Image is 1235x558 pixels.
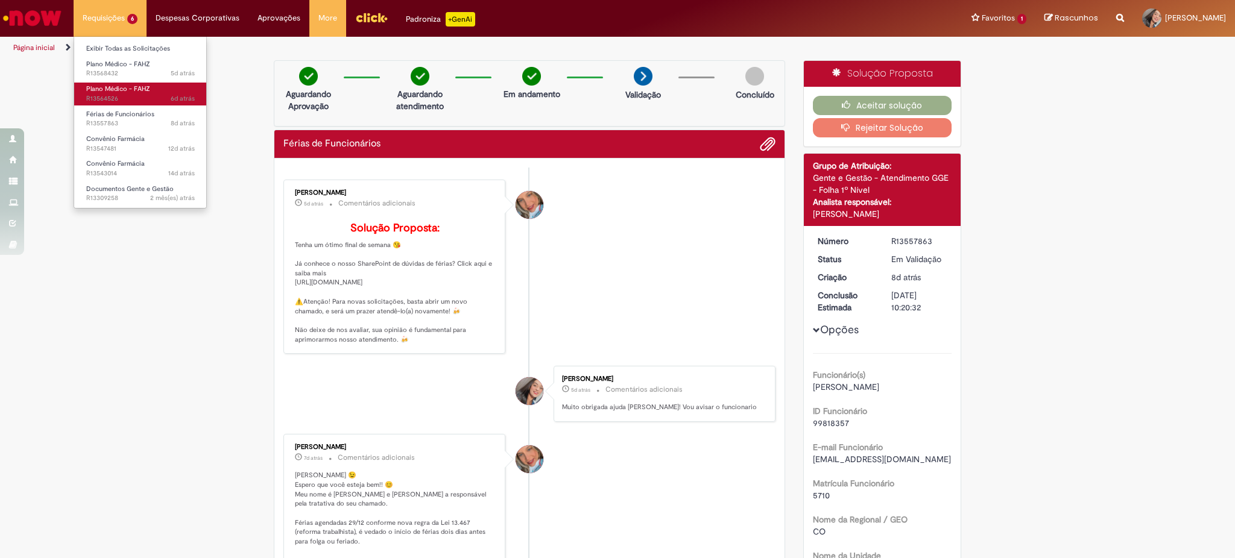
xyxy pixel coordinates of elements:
[504,88,560,100] p: Em andamento
[171,69,195,78] time: 25/09/2025 16:56:16
[74,83,207,105] a: Aberto R13564526 : Plano Médico - FAHZ
[150,193,195,202] span: 2 mês(es) atrás
[83,12,125,24] span: Requisições
[86,159,145,168] span: Convênio Farmácia
[891,272,921,283] time: 23/09/2025 08:51:10
[295,444,496,451] div: [PERSON_NAME]
[304,454,323,462] time: 23/09/2025 12:30:42
[891,235,947,247] div: R13557863
[1,6,63,30] img: ServiceNow
[813,454,951,465] span: [EMAIL_ADDRESS][DOMAIN_NAME]
[355,8,388,27] img: click_logo_yellow_360x200.png
[279,88,338,112] p: Aguardando Aprovação
[1055,12,1098,24] span: Rascunhos
[168,144,195,153] span: 12d atrás
[171,94,195,103] time: 24/09/2025 16:39:46
[1165,13,1226,23] span: [PERSON_NAME]
[571,386,590,393] span: 5d atrás
[318,12,337,24] span: More
[86,110,154,119] span: Férias de Funcionários
[74,183,207,205] a: Aberto R13309258 : Documentos Gente e Gestão
[391,88,449,112] p: Aguardando atendimento
[562,403,763,412] p: Muito obrigada ajuda [PERSON_NAME]! Vou avisar o funcionario
[1044,13,1098,24] a: Rascunhos
[982,12,1015,24] span: Favoritos
[86,60,150,69] span: Plano Médico - FAHZ
[813,490,830,501] span: 5710
[1017,14,1026,24] span: 1
[86,184,174,193] span: Documentos Gente e Gestão
[891,253,947,265] div: Em Validação
[299,67,318,86] img: check-circle-green.png
[304,454,323,462] span: 7d atrás
[809,271,883,283] dt: Criação
[86,134,145,143] span: Convênio Farmácia
[516,377,543,405] div: Beatriz Magnani Balzana
[86,193,195,203] span: R13309258
[338,198,415,208] small: Comentários adicionais
[813,478,894,489] b: Matrícula Funcionário
[127,14,137,24] span: 6
[295,222,496,345] p: Tenha um ótimo final de semana 😘 Já conhece o nosso SharePoint de dúvidas de férias? Click aqui e...
[13,43,55,52] a: Página inicial
[86,169,195,178] span: R13543014
[813,418,849,428] span: 99818357
[813,172,952,196] div: Gente e Gestão - Atendimento GGE - Folha 1º Nível
[86,69,195,78] span: R13568432
[257,12,300,24] span: Aprovações
[571,386,590,393] time: 26/09/2025 07:49:15
[86,119,195,128] span: R13557863
[813,96,952,115] button: Aceitar solução
[171,69,195,78] span: 5d atrás
[171,94,195,103] span: 6d atrás
[295,189,496,196] div: [PERSON_NAME]
[891,271,947,283] div: 23/09/2025 09:51:10
[446,12,475,27] p: +GenAi
[86,94,195,104] span: R13564526
[171,119,195,128] time: 23/09/2025 08:51:11
[156,12,239,24] span: Despesas Corporativas
[74,157,207,180] a: Aberto R13543014 : Convênio Farmácia
[813,208,952,220] div: [PERSON_NAME]
[338,453,415,463] small: Comentários adicionais
[74,108,207,130] a: Aberto R13557863 : Férias de Funcionários
[605,384,683,395] small: Comentários adicionais
[74,36,207,208] ul: Requisições
[813,118,952,137] button: Rejeitar Solução
[760,136,775,152] button: Adicionar anexos
[516,191,543,219] div: Jacqueline Andrade Galani
[804,61,961,87] div: Solução Proposta
[74,42,207,55] a: Exibir Todas as Solicitações
[891,289,947,313] div: [DATE] 10:20:32
[813,406,867,416] b: ID Funcionário
[168,144,195,153] time: 18/09/2025 13:35:22
[74,58,207,80] a: Aberto R13568432 : Plano Médico - FAHZ
[809,235,883,247] dt: Número
[86,144,195,154] span: R13547481
[813,526,826,537] span: CO
[522,67,541,86] img: check-circle-green.png
[625,89,661,101] p: Validação
[813,381,879,392] span: [PERSON_NAME]
[168,169,195,178] span: 14d atrás
[304,200,323,207] span: 5d atrás
[745,67,764,86] img: img-circle-grey.png
[736,89,774,101] p: Concluído
[350,221,440,235] b: Solução Proposta:
[891,272,921,283] span: 8d atrás
[813,196,952,208] div: Analista responsável:
[283,139,381,149] h2: Férias de Funcionários Histórico de tíquete
[813,442,883,453] b: E-mail Funcionário
[9,37,814,59] ul: Trilhas de página
[86,84,150,93] span: Plano Médico - FAHZ
[809,253,883,265] dt: Status
[304,200,323,207] time: 26/09/2025 08:24:25
[171,119,195,128] span: 8d atrás
[813,514,908,525] b: Nome da Regional / GEO
[634,67,652,86] img: arrow-next.png
[516,445,543,473] div: Jacqueline Andrade Galani
[562,375,763,383] div: [PERSON_NAME]
[406,12,475,27] div: Padroniza
[74,133,207,155] a: Aberto R13547481 : Convênio Farmácia
[411,67,429,86] img: check-circle-green.png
